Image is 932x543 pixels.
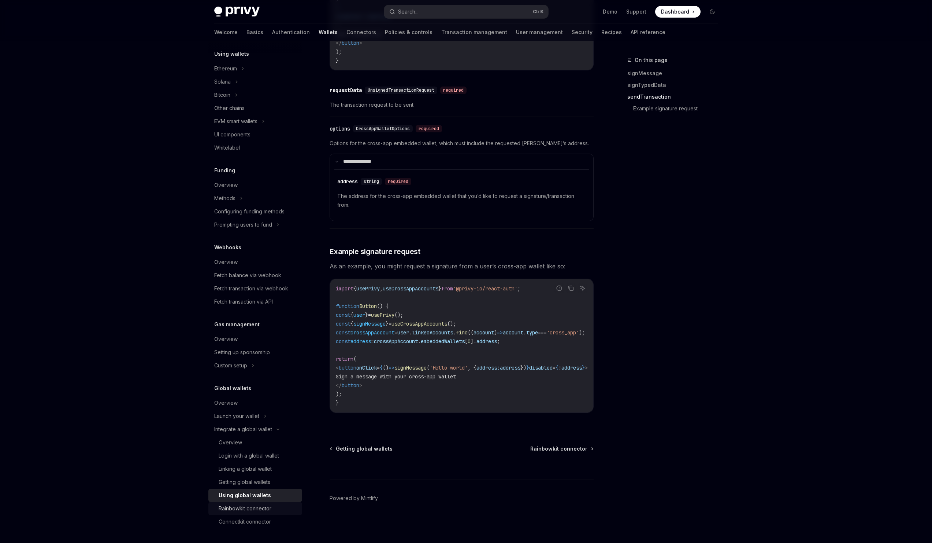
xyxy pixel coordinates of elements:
[517,285,520,292] span: ;
[214,348,270,357] div: Setting up sponsorship
[566,283,576,293] button: Copy the contents from the code block
[208,515,302,528] a: Connectkit connector
[208,333,302,346] a: Overview
[214,49,249,58] h5: Using wallets
[572,23,593,41] a: Security
[336,312,350,318] span: const
[526,364,529,371] span: }
[219,478,270,487] div: Getting global wallets
[219,491,271,500] div: Using global wallets
[384,5,548,18] button: Search...CtrlK
[214,297,273,306] div: Fetch transaction via API
[364,179,379,184] span: string
[389,320,391,327] span: =
[336,364,339,371] span: <
[214,258,238,267] div: Overview
[471,338,476,345] span: ].
[353,320,386,327] span: signMessage
[214,130,250,139] div: UI components
[214,77,231,86] div: Solana
[398,7,419,16] div: Search...
[330,125,350,132] div: options
[579,329,585,336] span: );
[365,312,368,318] span: }
[336,320,350,327] span: const
[336,382,342,389] span: </
[456,329,468,336] span: find
[523,329,526,336] span: .
[374,338,418,345] span: crossAppAccount
[330,139,594,148] span: Options for the cross-app embedded wallet, which must include the requested [PERSON_NAME]’s address.
[219,451,279,460] div: Login with a global wallet
[350,329,394,336] span: crossAppAccount
[330,100,594,109] span: The transaction request to be sent.
[368,87,434,93] span: UnsignedTransactionRequest
[219,517,271,526] div: Connectkit connector
[530,445,587,452] span: Rainbowkit connector
[208,489,302,502] a: Using global wallets
[447,320,456,327] span: ();
[474,329,494,336] span: account
[336,329,350,336] span: const
[391,320,447,327] span: useCrossAppAccounts
[627,91,724,103] a: sendTransaction
[556,364,558,371] span: {
[336,40,342,46] span: </
[350,320,353,327] span: {
[346,23,376,41] a: Connectors
[330,261,594,271] span: As an example, you might request a signature from a user’s cross-app wallet like so:
[418,338,421,345] span: .
[208,476,302,489] a: Getting global wallets
[465,338,468,345] span: [
[394,312,403,318] span: ();
[440,87,467,94] div: required
[601,23,622,41] a: Recipes
[208,502,302,515] a: Rainbowkit connector
[503,329,523,336] span: account
[582,364,585,371] span: }
[208,269,302,282] a: Fetch balance via webhook
[386,320,389,327] span: }
[529,364,553,371] span: disabled
[627,79,724,91] a: signTypedData
[214,284,288,293] div: Fetch transaction via webhook
[397,329,409,336] span: user
[336,338,350,345] span: const
[371,338,374,345] span: =
[208,102,302,115] a: Other chains
[476,364,500,371] span: address:
[353,285,356,292] span: {
[383,285,438,292] span: useCrossAppAccounts
[500,364,520,371] span: address
[380,285,383,292] span: ,
[208,128,302,141] a: UI components
[526,329,538,336] span: type
[356,126,410,132] span: CrossAppWalletOptions
[533,9,544,15] span: Ctrl K
[547,329,579,336] span: 'cross_app'
[336,400,339,406] span: }
[394,329,397,336] span: =
[214,104,245,113] div: Other chains
[214,412,259,421] div: Launch your wallet
[336,373,456,380] span: Sign a message with your cross-app wallet
[214,64,237,73] div: Ethereum
[330,246,420,257] span: Example signature request
[706,6,718,18] button: Toggle dark mode
[336,356,353,362] span: return
[412,329,453,336] span: linkedAccounts
[409,329,412,336] span: .
[383,364,389,371] span: ()
[350,338,371,345] span: address
[430,364,468,371] span: 'Hello world'
[603,8,617,15] a: Demo
[330,495,378,502] a: Powered by Mintlify
[214,335,238,344] div: Overview
[368,312,371,318] span: =
[538,329,547,336] span: ===
[438,285,441,292] span: }
[336,48,342,55] span: );
[626,8,646,15] a: Support
[635,56,668,65] span: On this page
[377,303,389,309] span: () {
